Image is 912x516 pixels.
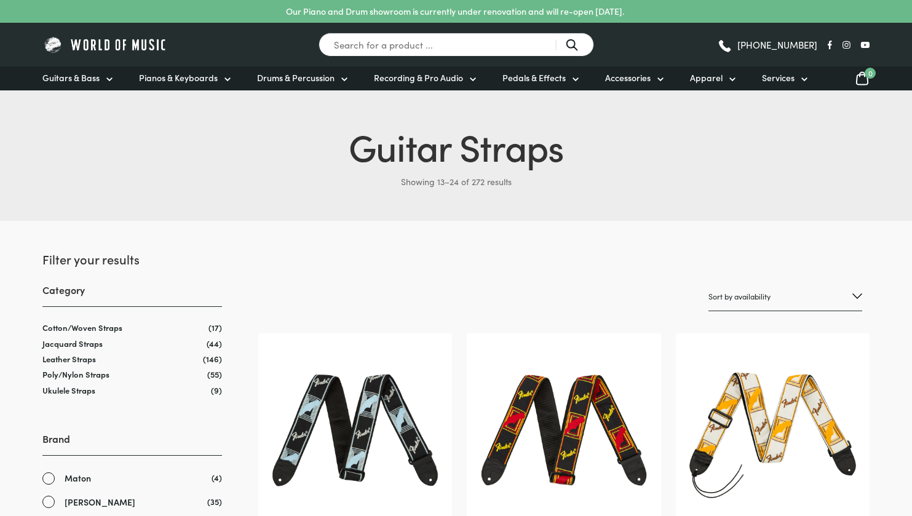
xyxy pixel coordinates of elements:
span: Accessories [605,71,651,84]
a: Poly/Nylon Straps [42,368,109,380]
p: Our Piano and Drum showroom is currently under renovation and will re-open [DATE]. [286,5,624,18]
span: (55) [207,369,222,379]
span: Maton [65,471,91,485]
span: (35) [207,495,222,508]
span: Recording & Pro Audio [374,71,463,84]
span: Pianos & Keyboards [139,71,218,84]
span: (17) [208,322,222,333]
a: Maton [42,471,222,485]
span: (146) [203,354,222,364]
a: [PHONE_NUMBER] [717,36,817,54]
iframe: Chat with our support team [734,381,912,516]
p: Showing 13–24 of 272 results [42,172,870,191]
img: Fender Monogrammed Strap White Yellow Brown [688,346,857,515]
a: Ukulele Straps [42,384,95,396]
span: Guitars & Bass [42,71,100,84]
span: Pedals & Effects [502,71,566,84]
a: [PERSON_NAME] [42,495,222,509]
span: (4) [212,471,222,484]
span: 0 [865,68,876,79]
span: [PHONE_NUMBER] [737,40,817,49]
span: [PERSON_NAME] [65,495,135,509]
a: Jacquard Straps [42,338,103,349]
span: Apparel [690,71,723,84]
h2: Filter your results [42,250,222,268]
select: Shop order [708,282,862,311]
h1: Guitar Straps [42,120,870,172]
a: Leather Straps [42,353,96,365]
span: (9) [211,385,222,395]
span: Drums & Percussion [257,71,335,84]
input: Search for a product ... [319,33,594,57]
h3: Brand [42,432,222,456]
a: Cotton/Woven Straps [42,322,122,333]
img: World of Music [42,35,169,54]
span: Services [762,71,795,84]
span: (44) [207,338,222,349]
h3: Category [42,283,222,307]
img: Fender Monogrammed Strap Black Red Yellow [479,346,648,515]
img: Fender Strap Blue Grey Blue [271,346,440,515]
